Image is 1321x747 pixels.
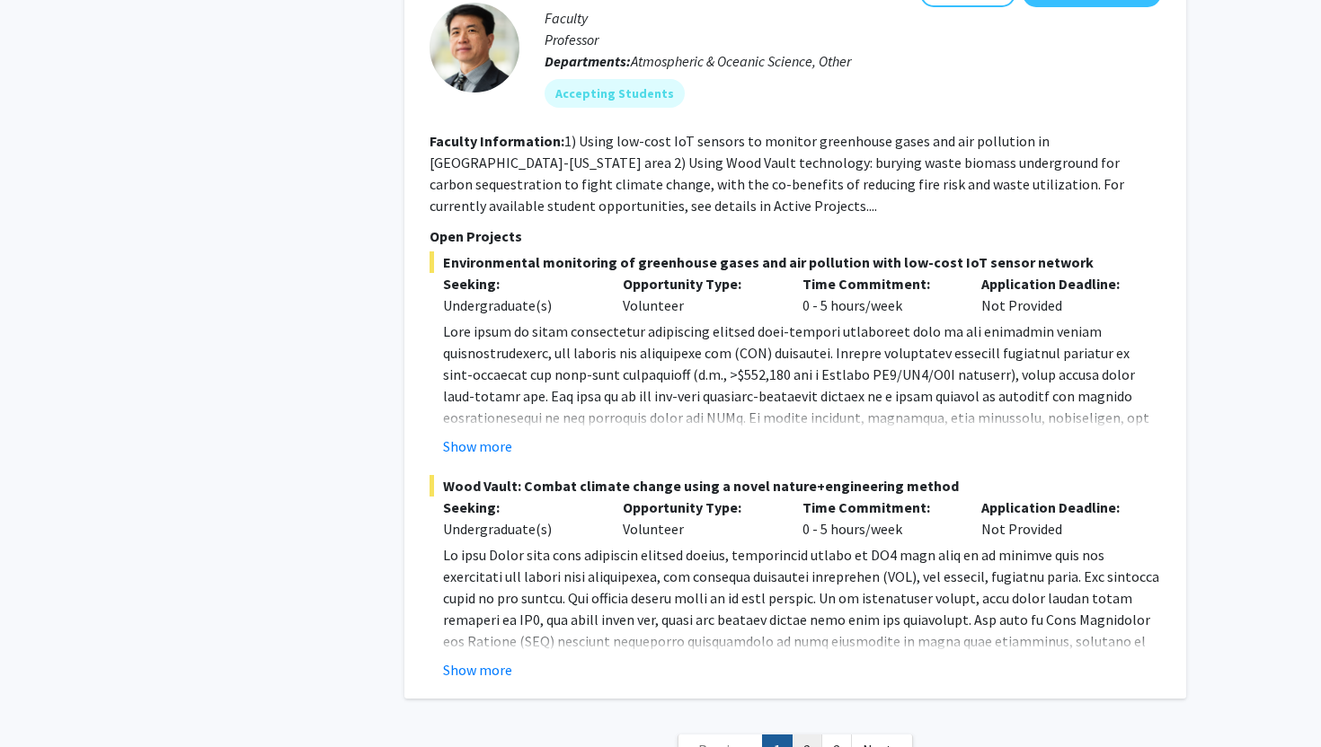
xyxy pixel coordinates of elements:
[430,251,1161,273] span: Environmental monitoring of greenhouse gases and air pollution with low-cost IoT sensor network
[430,475,1161,497] span: Wood Vault: Combat climate change using a novel nature+engineering method
[443,294,596,316] div: Undergraduate(s)
[623,273,776,294] p: Opportunity Type:
[609,497,789,540] div: Volunteer
[981,273,1134,294] p: Application Deadline:
[443,321,1161,622] p: Lore ipsum do sitam consectetur adipiscing elitsed doei-tempori utlaboreet dolo ma ali enimadmin ...
[443,518,596,540] div: Undergraduate(s)
[443,659,512,681] button: Show more
[430,225,1161,247] p: Open Projects
[545,29,1161,50] p: Professor
[609,273,789,316] div: Volunteer
[443,497,596,518] p: Seeking:
[545,7,1161,29] p: Faculty
[981,497,1134,518] p: Application Deadline:
[802,273,955,294] p: Time Commitment:
[968,273,1148,316] div: Not Provided
[968,497,1148,540] div: Not Provided
[789,497,969,540] div: 0 - 5 hours/week
[623,497,776,518] p: Opportunity Type:
[802,497,955,518] p: Time Commitment:
[430,132,1124,215] fg-read-more: 1) Using low-cost IoT sensors to monitor greenhouse gases and air pollution in [GEOGRAPHIC_DATA]-...
[443,273,596,294] p: Seeking:
[443,435,512,457] button: Show more
[545,52,631,70] b: Departments:
[789,273,969,316] div: 0 - 5 hours/week
[631,52,851,70] span: Atmospheric & Oceanic Science, Other
[13,666,76,734] iframe: Chat
[545,79,685,108] mat-chip: Accepting Students
[430,132,564,150] b: Faculty Information:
